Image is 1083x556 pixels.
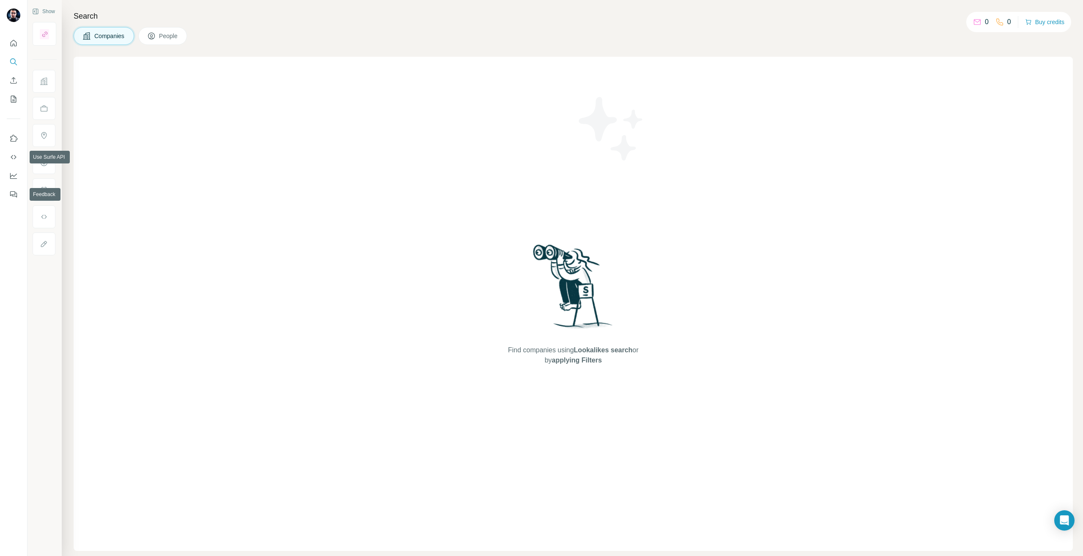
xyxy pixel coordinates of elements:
[1007,17,1011,27] p: 0
[26,5,61,18] button: Show
[7,187,20,202] button: Feedback
[7,131,20,146] button: Use Surfe on LinkedIn
[94,32,125,40] span: Companies
[159,32,179,40] span: People
[552,357,602,364] span: applying Filters
[529,242,617,337] img: Surfe Illustration - Woman searching with binoculars
[985,17,989,27] p: 0
[574,346,632,354] span: Lookalikes search
[7,73,20,88] button: Enrich CSV
[1025,16,1064,28] button: Buy credits
[1054,510,1075,531] div: Open Intercom Messenger
[7,8,20,22] img: Avatar
[7,91,20,107] button: My lists
[7,149,20,165] button: Use Surfe API
[506,345,641,365] span: Find companies using or by
[573,91,649,167] img: Surfe Illustration - Stars
[7,36,20,51] button: Quick start
[7,168,20,183] button: Dashboard
[7,54,20,69] button: Search
[74,10,1073,22] h4: Search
